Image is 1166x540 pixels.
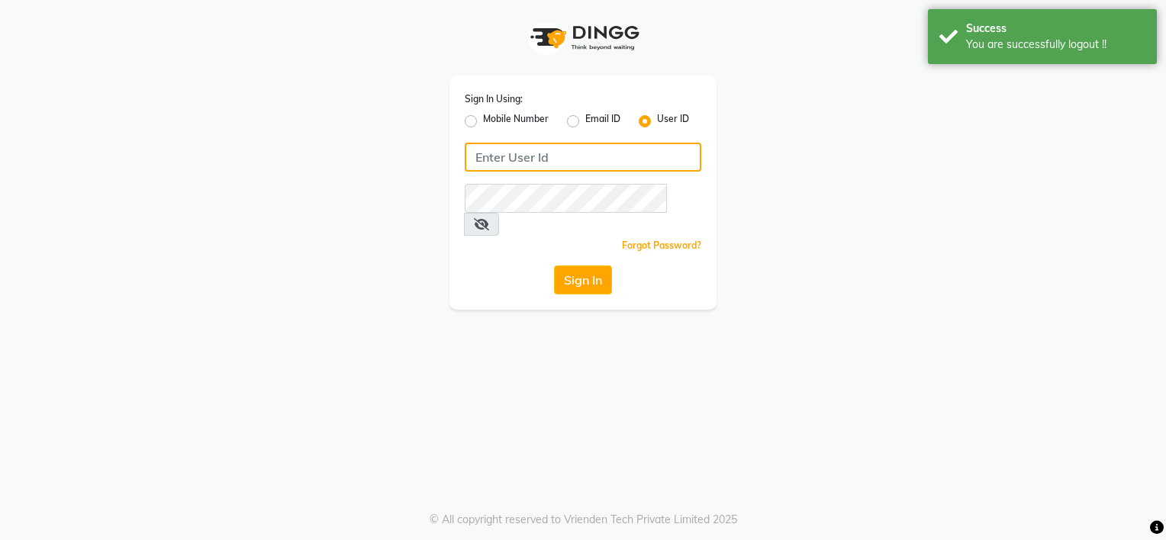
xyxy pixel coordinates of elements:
[966,21,1145,37] div: Success
[465,184,667,213] input: Username
[554,265,612,294] button: Sign In
[585,112,620,130] label: Email ID
[657,112,689,130] label: User ID
[622,239,701,251] a: Forgot Password?
[483,112,549,130] label: Mobile Number
[465,92,523,106] label: Sign In Using:
[966,37,1145,53] div: You are successfully logout !!
[465,143,701,172] input: Username
[522,15,644,60] img: logo1.svg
